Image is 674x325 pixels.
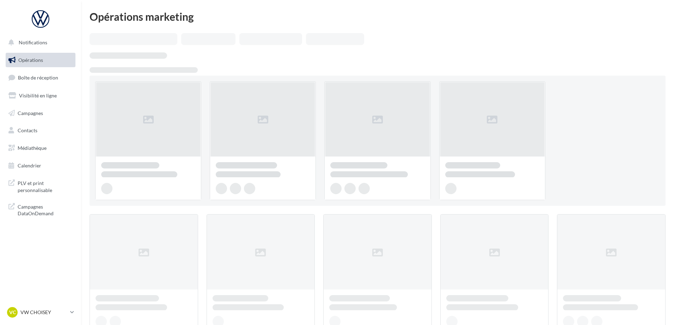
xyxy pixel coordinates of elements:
a: Calendrier [4,158,77,173]
a: PLV et print personnalisable [4,176,77,196]
a: Visibilité en ligne [4,88,77,103]
span: Visibilité en ligne [19,93,57,98]
button: Notifications [4,35,74,50]
span: Contacts [18,127,37,133]
span: Calendrier [18,162,41,168]
a: Boîte de réception [4,70,77,85]
span: Boîte de réception [18,75,58,81]
span: Campagnes DataOnDemand [18,202,73,217]
span: PLV et print personnalisable [18,178,73,193]
p: VW CHOISEY [20,309,67,316]
span: VC [9,309,16,316]
a: Médiathèque [4,141,77,155]
a: Campagnes DataOnDemand [4,199,77,220]
a: VC VW CHOISEY [6,306,75,319]
span: Médiathèque [18,145,47,151]
div: Opérations marketing [90,11,666,22]
span: Campagnes [18,110,43,116]
span: Notifications [19,39,47,45]
a: Opérations [4,53,77,68]
span: Opérations [18,57,43,63]
a: Campagnes [4,106,77,121]
a: Contacts [4,123,77,138]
